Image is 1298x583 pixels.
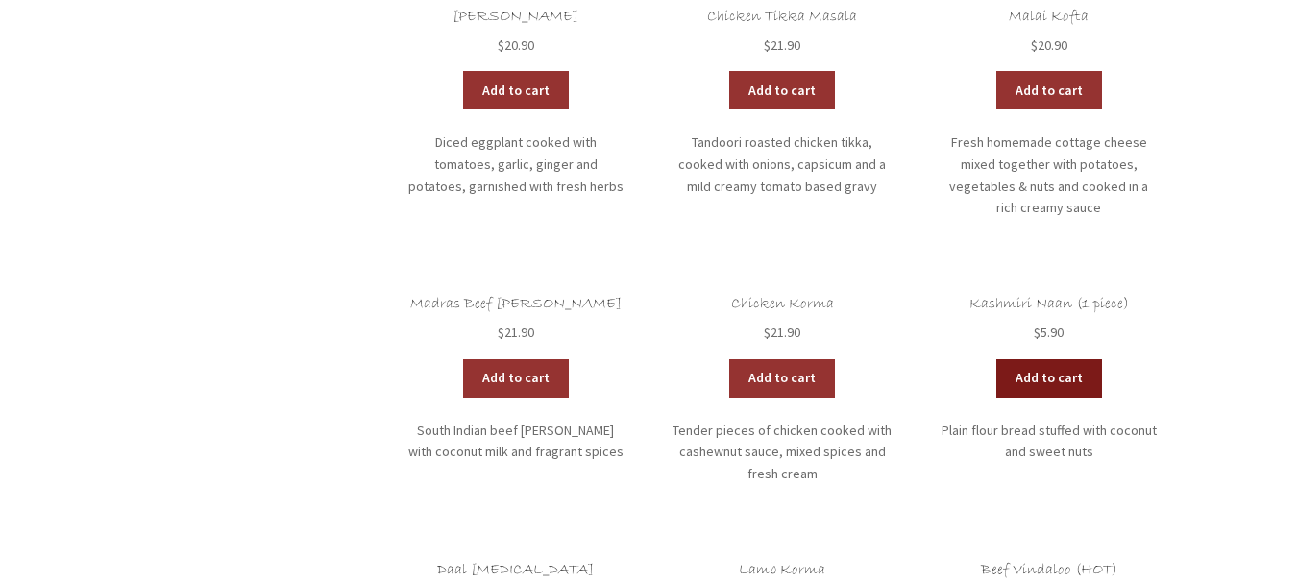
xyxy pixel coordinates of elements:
[672,8,894,57] a: Chicken Tikka Masala $21.90
[938,8,1160,26] h2: Malai Kofta
[404,132,626,197] p: Diced eggplant cooked with tomatoes, garlic, ginger and potatoes, garnished with fresh herbs
[404,561,626,579] h2: Daal [MEDICAL_DATA]
[672,295,894,344] a: Chicken Korma $21.90
[672,132,894,197] p: Tandoori roasted chicken tikka, cooked with onions, capsicum and a mild creamy tomato based gravy
[498,36,534,54] bdi: 20.90
[498,324,534,341] bdi: 21.90
[996,71,1102,109] a: Add to cart: “Malai Kofta”
[672,420,894,485] p: Tender pieces of chicken cooked with cashewnut sauce, mixed spices and fresh cream
[938,561,1160,579] h2: Beef Vindaloo (HOT)
[1034,324,1064,341] bdi: 5.90
[404,8,626,26] h2: [PERSON_NAME]
[672,8,894,26] h2: Chicken Tikka Masala
[729,71,835,109] a: Add to cart: “Chicken Tikka Masala”
[404,8,626,57] a: [PERSON_NAME] $20.90
[1034,324,1041,341] span: $
[938,295,1160,344] a: Kashmiri Naan (1 piece) $5.90
[404,420,626,463] p: South Indian beef [PERSON_NAME] with coconut milk and fragrant spices
[938,420,1160,463] p: Plain flour bread stuffed with coconut and sweet nuts
[938,132,1160,219] p: Fresh homemade cottage cheese mixed together with potatoes, vegetables & nuts and cooked in a ric...
[764,36,800,54] bdi: 21.90
[938,8,1160,57] a: Malai Kofta $20.90
[404,295,626,313] h2: Madras Beef [PERSON_NAME]
[672,561,894,579] h2: Lamb Korma
[764,36,771,54] span: $
[1031,36,1038,54] span: $
[996,359,1102,398] a: Add to cart: “Kashmiri Naan (1 piece)”
[498,36,504,54] span: $
[729,359,835,398] a: Add to cart: “Chicken Korma”
[498,324,504,341] span: $
[404,295,626,344] a: Madras Beef [PERSON_NAME] $21.90
[938,295,1160,313] h2: Kashmiri Naan (1 piece)
[1031,36,1067,54] bdi: 20.90
[463,71,569,109] a: Add to cart: “Aloo Bengan”
[764,324,800,341] bdi: 21.90
[463,359,569,398] a: Add to cart: “Madras Beef Curry”
[764,324,771,341] span: $
[672,295,894,313] h2: Chicken Korma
